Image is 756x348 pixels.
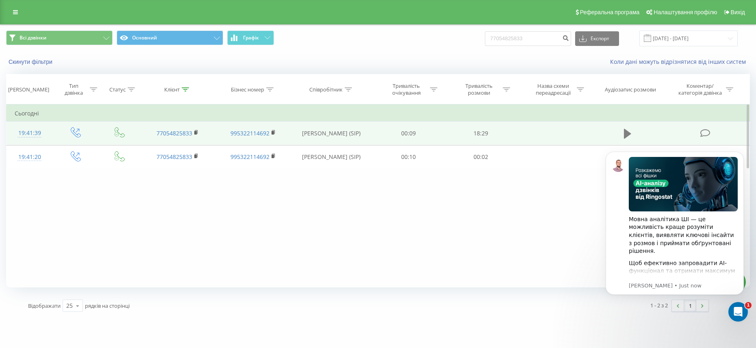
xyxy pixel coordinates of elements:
div: [PERSON_NAME] [8,86,49,93]
td: 18:29 [445,122,517,145]
button: Всі дзвінки [6,30,113,45]
div: 25 [66,302,73,310]
button: Експорт [575,31,619,46]
a: 995322114692 [230,153,269,161]
span: Всі дзвінки [20,35,46,41]
td: Сьогодні [7,105,750,122]
div: Аудіозапис розмови [605,86,656,93]
button: Основний [117,30,223,45]
div: Тип дзвінка [60,83,88,96]
span: 1 [745,302,752,309]
a: Коли дані можуть відрізнятися вiд інших систем [610,58,750,65]
a: 77054825833 [156,153,192,161]
td: 00:09 [372,122,445,145]
a: 77054825833 [156,129,192,137]
div: Коментар/категорія дзвінка [676,83,724,96]
iframe: Intercom notifications message [593,139,756,326]
button: Графік [227,30,274,45]
span: Реферальна програма [580,9,640,15]
button: Скинути фільтри [6,58,56,65]
div: Статус [109,86,126,93]
div: Співробітник [309,86,343,93]
div: Тривалість розмови [457,83,501,96]
div: Тривалість очікування [385,83,428,96]
td: [PERSON_NAME] (SIP) [291,145,372,169]
span: Вихід [731,9,745,15]
td: 00:02 [445,145,517,169]
span: рядків на сторінці [85,302,130,309]
div: 19:41:39 [15,125,45,141]
a: 995322114692 [230,129,269,137]
input: Пошук за номером [485,31,571,46]
iframe: Intercom live chat [728,302,748,322]
div: Бізнес номер [231,86,264,93]
div: 19:41:20 [15,149,45,165]
div: Клієнт [164,86,180,93]
span: Графік [243,35,259,41]
td: [PERSON_NAME] (SIP) [291,122,372,145]
span: Налаштування профілю [654,9,717,15]
span: Відображати [28,302,61,309]
div: Назва схеми переадресації [531,83,575,96]
td: 00:10 [372,145,445,169]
